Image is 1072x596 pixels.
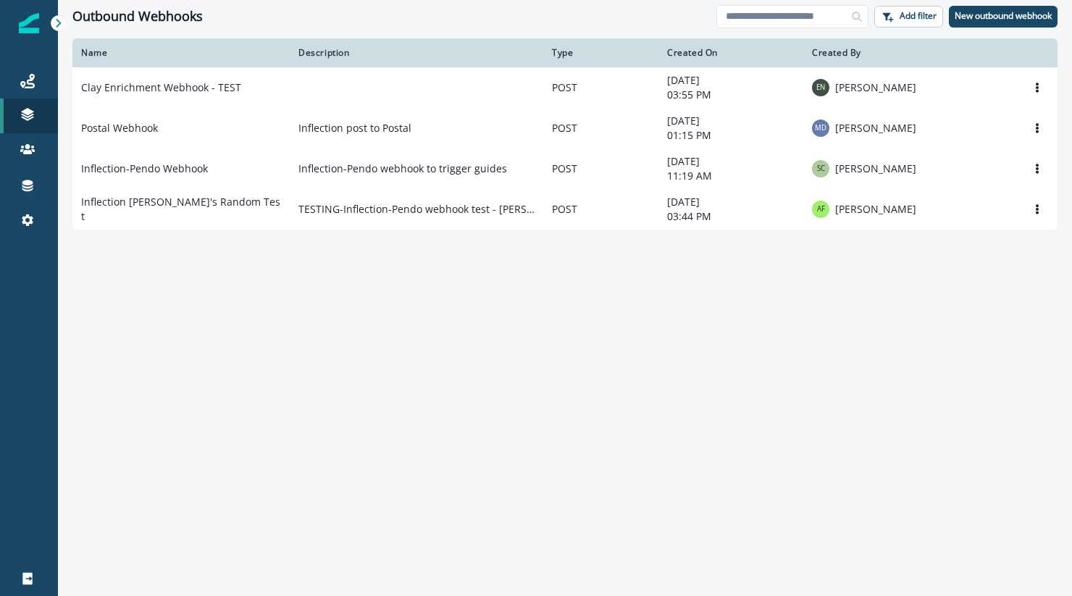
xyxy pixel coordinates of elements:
[72,148,1058,189] a: Inflection-Pendo WebhookInflection-Pendo webhook to trigger guidesPOST[DATE]11:19 AMStephanie Cha...
[72,189,290,230] td: Inflection [PERSON_NAME]'s Random Test
[667,128,795,143] p: 01:15 PM
[72,67,1058,108] a: Clay Enrichment Webhook - TESTPOST[DATE]03:55 PMEric Nguyen[PERSON_NAME]Options
[667,73,795,88] p: [DATE]
[817,165,825,172] div: Stephanie Chan
[72,9,203,25] h1: Outbound Webhooks
[298,161,535,176] p: Inflection-Pendo webhook to trigger guides
[72,67,290,108] td: Clay Enrichment Webhook - TEST
[298,47,535,59] div: Description
[949,6,1058,28] button: New outbound webhook
[298,121,535,135] p: Inflection post to Postal
[1026,198,1049,220] button: Options
[900,11,937,21] p: Add filter
[815,125,826,132] div: Matt Dalrymple
[835,121,916,135] p: [PERSON_NAME]
[812,47,939,59] div: Created By
[543,148,658,189] td: POST
[874,6,943,28] button: Add filter
[667,114,795,128] p: [DATE]
[81,47,281,59] div: Name
[1026,117,1049,139] button: Options
[72,189,1058,230] a: Inflection [PERSON_NAME]'s Random TestTESTING-Inflection-Pendo webhook test - [PERSON_NAME]POST[D...
[72,108,290,148] td: Postal Webhook
[667,154,795,169] p: [DATE]
[72,108,1058,148] a: Postal WebhookInflection post to PostalPOST[DATE]01:15 PMMatt Dalrymple[PERSON_NAME]Options
[543,189,658,230] td: POST
[298,202,535,217] p: TESTING-Inflection-Pendo webhook test - [PERSON_NAME]
[667,169,795,183] p: 11:19 AM
[835,202,916,217] p: [PERSON_NAME]
[667,88,795,102] p: 03:55 PM
[667,209,795,224] p: 03:44 PM
[816,84,825,91] div: Eric Nguyen
[667,195,795,209] p: [DATE]
[817,206,825,213] div: Andrew Funk
[955,11,1052,21] p: New outbound webhook
[543,67,658,108] td: POST
[72,148,290,189] td: Inflection-Pendo Webhook
[19,13,39,33] img: Inflection
[667,47,795,59] div: Created On
[835,80,916,95] p: [PERSON_NAME]
[1026,77,1049,98] button: Options
[552,47,650,59] div: Type
[1026,158,1049,180] button: Options
[835,161,916,176] p: [PERSON_NAME]
[543,108,658,148] td: POST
